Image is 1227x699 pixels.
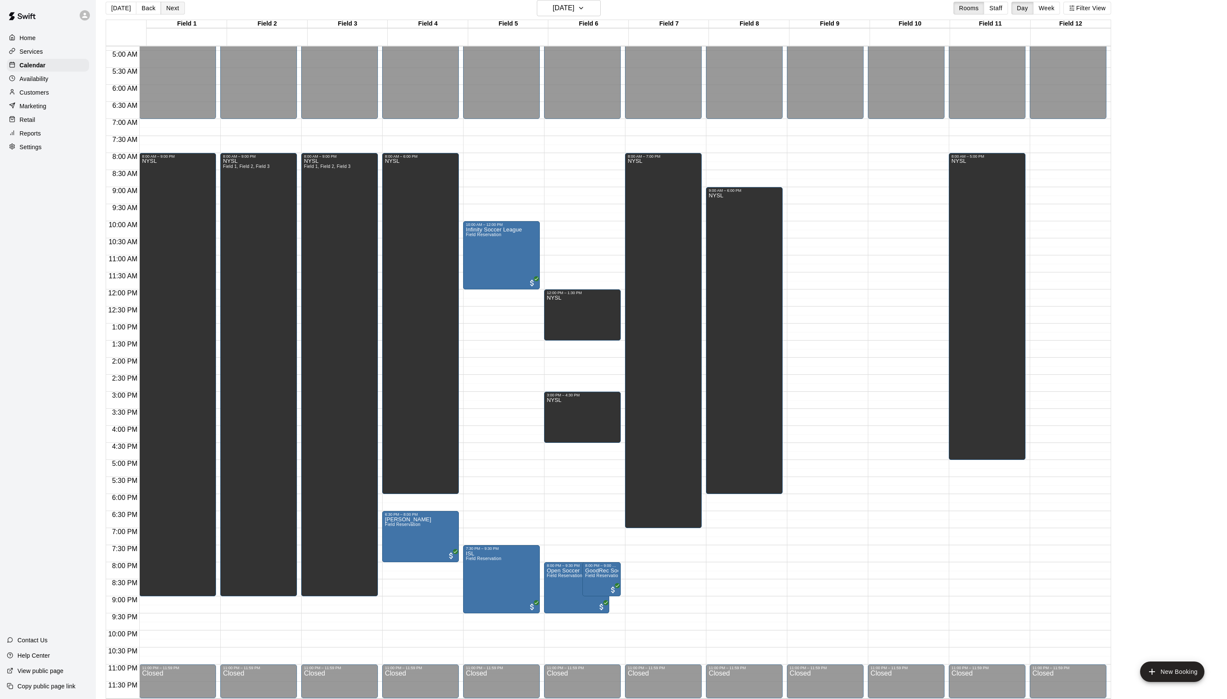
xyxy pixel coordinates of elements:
div: 8:00 AM – 5:00 PM [951,154,1023,159]
div: 8:00 AM – 5:00 PM: NYSL [949,153,1025,460]
div: 8:00 PM – 9:30 PM [547,563,607,568]
p: Customers [20,88,49,97]
p: Settings [20,143,42,151]
div: Field 3 [308,20,388,28]
p: Calendar [20,61,46,69]
div: 11:00 PM – 11:59 PM [870,666,942,670]
span: All customers have paid [597,603,606,611]
a: Calendar [7,59,89,72]
div: 8:00 PM – 9:00 PM [585,563,618,568]
div: 8:00 AM – 7:00 PM [628,154,699,159]
a: Retail [7,113,89,126]
div: 12:00 PM – 1:30 PM [547,291,618,295]
h6: [DATE] [553,2,574,14]
span: 8:00 PM [110,562,140,569]
div: 11:00 PM – 11:59 PM [789,666,861,670]
span: 5:30 AM [110,68,140,75]
button: Next [161,2,184,14]
span: 1:30 PM [110,341,140,348]
button: Day [1011,2,1034,14]
a: Home [7,32,89,44]
span: All customers have paid [528,603,536,611]
div: 11:00 PM – 11:59 PM [1032,666,1104,670]
a: Reports [7,127,89,140]
div: 8:00 AM – 7:00 PM: NYSL [625,153,702,528]
a: Availability [7,72,89,85]
div: 11:00 PM – 11:59 PM: Closed [544,664,621,698]
div: 11:00 PM – 11:59 PM [223,666,294,670]
span: All customers have paid [447,552,455,560]
span: 8:00 AM [110,153,140,160]
div: 8:00 AM – 9:00 PM: NYSL [139,153,216,596]
div: 8:00 AM – 6:00 PM [385,154,456,159]
span: 9:00 AM [110,187,140,194]
button: Staff [984,2,1008,14]
span: 4:30 PM [110,443,140,450]
span: 7:00 AM [110,119,140,126]
span: 2:30 PM [110,375,140,382]
div: 11:00 PM – 11:59 PM: Closed [949,664,1025,698]
div: 8:00 PM – 9:30 PM: Open Soccer [544,562,609,613]
span: 6:00 AM [110,85,140,92]
div: Field 4 [388,20,468,28]
p: Retail [20,116,35,124]
span: All customers have paid [528,279,536,287]
a: Customers [7,86,89,99]
div: 8:00 AM – 6:00 PM: NYSL [382,153,459,494]
div: 3:00 PM – 4:30 PM [547,393,618,397]
div: 11:00 PM – 11:59 PM [709,666,780,670]
p: Copy public page link [17,682,75,690]
span: 5:30 PM [110,477,140,484]
span: 11:00 AM [107,255,140,263]
span: 6:30 PM [110,511,140,518]
span: Field Reservation [466,556,501,561]
div: 12:00 PM – 1:30 PM: NYSL [544,289,621,341]
div: 11:00 PM – 11:59 PM: Closed [463,664,540,698]
div: 11:00 PM – 11:59 PM [142,666,213,670]
span: Field Reservation [385,522,420,527]
span: 11:30 AM [107,272,140,280]
div: 11:00 PM – 11:59 PM: Closed [1030,664,1106,698]
span: Field 1, Field 2, Field 3 [223,164,270,169]
span: Field Reservation [466,232,501,237]
span: 10:00 PM [106,630,139,638]
div: Field 12 [1031,20,1111,28]
div: Field 5 [468,20,549,28]
div: 11:00 PM – 11:59 PM: Closed [220,664,297,698]
span: 5:00 AM [110,51,140,58]
span: 5:00 PM [110,460,140,467]
div: 11:00 PM – 11:59 PM [951,666,1023,670]
span: Field Reservation [547,573,582,578]
div: Field 6 [548,20,629,28]
p: Home [20,34,36,42]
div: 10:00 AM – 12:00 PM [466,222,537,227]
div: Field 8 [709,20,789,28]
div: 8:00 AM – 9:00 PM [304,154,375,159]
div: 8:00 AM – 9:00 PM: NYSL [301,153,378,596]
span: 6:30 AM [110,102,140,109]
span: 4:00 PM [110,426,140,433]
span: 7:30 PM [110,545,140,552]
div: 11:00 PM – 11:59 PM: Closed [625,664,702,698]
div: Field 9 [789,20,870,28]
span: 8:30 AM [110,170,140,177]
div: Services [7,45,89,58]
span: 7:00 PM [110,528,140,535]
p: Reports [20,129,41,138]
div: 11:00 PM – 11:59 PM [547,666,618,670]
span: Field 1, Field 2, Field 3 [304,164,351,169]
button: Filter View [1063,2,1111,14]
a: Marketing [7,100,89,113]
div: 11:00 PM – 11:59 PM: Closed [382,664,459,698]
div: 11:00 PM – 11:59 PM: Closed [301,664,378,698]
span: All customers have paid [609,586,617,594]
div: 6:30 PM – 8:00 PM [385,512,456,517]
span: 8:30 PM [110,579,140,586]
a: Settings [7,141,89,153]
div: 11:00 PM – 11:59 PM [628,666,699,670]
